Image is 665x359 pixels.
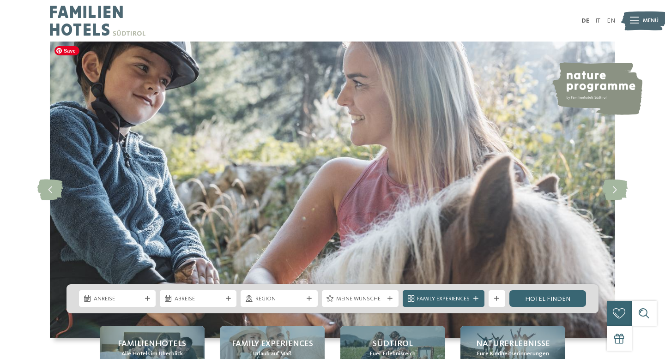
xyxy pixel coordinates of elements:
[121,350,183,358] span: Alle Hotels im Überblick
[595,18,600,24] a: IT
[54,46,79,55] span: Save
[551,62,642,115] img: nature programme by Familienhotels Südtirol
[175,295,222,303] span: Abreise
[118,338,186,350] span: Familienhotels
[336,295,384,303] span: Meine Wünsche
[509,290,586,307] a: Hotel finden
[373,338,413,350] span: Südtirol
[417,295,470,303] span: Family Experiences
[581,18,589,24] a: DE
[370,350,416,358] span: Euer Erlebnisreich
[255,295,303,303] span: Region
[477,350,549,358] span: Eure Kindheitserinnerungen
[476,338,550,350] span: Naturerlebnisse
[94,295,141,303] span: Anreise
[643,17,659,25] span: Menü
[50,42,615,338] img: Familienhotels Südtirol: The happy family places
[232,338,313,350] span: Family Experiences
[253,350,291,358] span: Urlaub auf Maß
[607,18,615,24] a: EN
